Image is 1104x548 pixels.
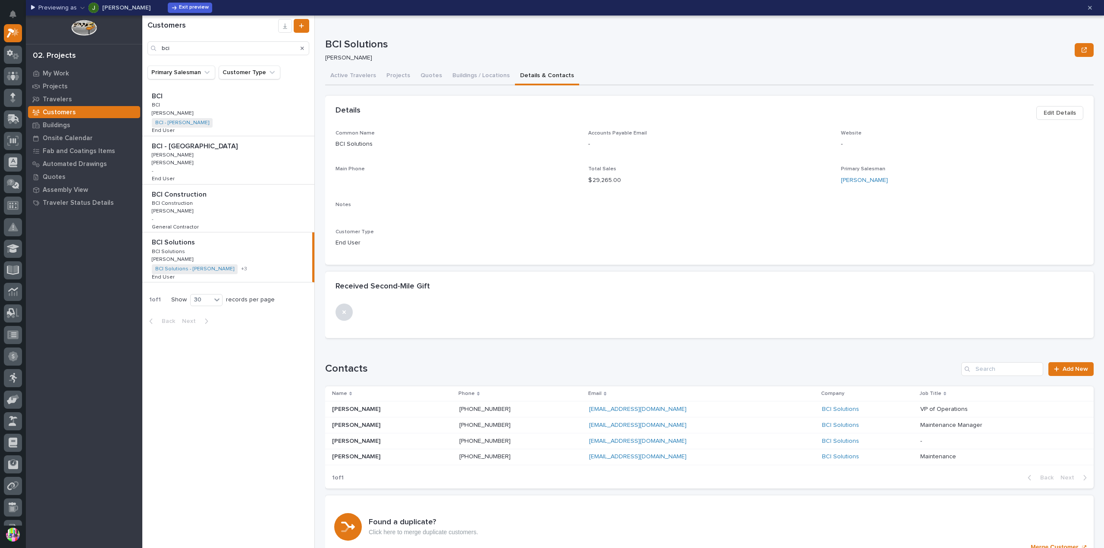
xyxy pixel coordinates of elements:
h1: Contacts [325,363,958,375]
p: [PERSON_NAME] [152,109,195,116]
div: We're offline, we will be back soon! [39,104,130,111]
p: records per page [226,296,275,304]
span: • [72,170,75,177]
a: Customers [26,106,142,119]
button: Customer Type [219,66,280,79]
p: Company [821,389,844,398]
img: Brittany Wendell [9,162,22,176]
p: [PERSON_NAME] [152,207,195,214]
a: BCI Solutions - [PERSON_NAME] [155,266,234,272]
a: BCI ConstructionBCI Construction BCI ConstructionBCI Construction [PERSON_NAME][PERSON_NAME] -Gen... [142,185,314,233]
p: Click here to merge duplicate customers. [369,529,478,536]
a: BCI - [GEOGRAPHIC_DATA]BCI - [GEOGRAPHIC_DATA] [PERSON_NAME][PERSON_NAME] [PERSON_NAME][PERSON_NA... [142,136,314,185]
p: [PERSON_NAME] [332,436,382,445]
h2: Details [336,106,361,116]
button: See all [134,124,157,134]
button: users-avatar [4,526,22,544]
p: BCI Solutions [152,237,197,247]
p: [PERSON_NAME] [332,420,382,429]
img: 1736555164131-43832dd5-751b-4058-ba23-39d91318e5a0 [17,171,24,178]
a: [EMAIL_ADDRESS][DOMAIN_NAME] [589,454,687,460]
p: Quotes [43,173,66,181]
p: Automated Drawings [43,160,107,168]
img: 4614488137333_bcb353cd0bb836b1afe7_72.png [18,96,34,111]
p: End User [336,238,578,247]
tr: [PERSON_NAME][PERSON_NAME] [PHONE_NUMBER] [EMAIL_ADDRESS][DOMAIN_NAME] BCI Solutions -- [325,433,1094,449]
span: Website [841,131,862,136]
span: Notes [336,202,351,207]
span: Add New [1063,366,1088,372]
span: Back [1035,474,1054,482]
p: Buildings [43,122,70,129]
p: End User [152,126,176,134]
button: Buildings / Locations [447,67,515,85]
p: Traveler Status Details [43,199,114,207]
a: Buildings [26,119,142,132]
p: [PERSON_NAME] [152,255,195,263]
button: Notifications [4,5,22,23]
div: 🔗 [54,207,61,214]
a: Onsite Calendar [26,132,142,144]
a: BCI - [PERSON_NAME] [155,120,209,126]
p: End User [152,272,176,280]
span: Back [157,317,175,325]
p: Name [332,389,347,398]
a: Fab and Coatings Items [26,144,142,157]
a: Quotes [26,170,142,183]
span: [DATE] [76,147,94,154]
p: [PERSON_NAME] [332,404,382,413]
div: Start new chat [39,96,141,104]
div: Search [961,362,1043,376]
span: Total Sales [588,166,616,172]
span: Primary Salesman [841,166,885,172]
p: My Work [43,70,69,78]
a: [EMAIL_ADDRESS][DOMAIN_NAME] [589,406,687,412]
a: Automated Drawings [26,157,142,170]
p: General Contractor [152,222,201,230]
span: Accounts Payable Email [588,131,647,136]
button: Details & Contacts [515,67,579,85]
p: BCI Construction [152,189,208,199]
button: Edit Details [1036,106,1083,120]
a: BCIBCI BCIBCI [PERSON_NAME][PERSON_NAME] BCI - [PERSON_NAME] End UserEnd User [142,86,314,136]
a: [PHONE_NUMBER] [459,422,511,428]
p: Maintenance [920,451,958,460]
a: [EMAIL_ADDRESS][DOMAIN_NAME] [589,438,687,444]
p: Assembly View [43,186,88,194]
a: [PERSON_NAME] [841,176,888,185]
span: [PERSON_NAME] [27,147,70,154]
span: Edit Details [1044,108,1076,118]
p: VP of Operations [920,404,969,413]
p: Onsite Calendar [43,135,93,142]
span: Customer Type [336,229,374,235]
span: Next [1060,474,1079,482]
p: BCI Solutions [325,38,1071,51]
button: Projects [381,67,415,85]
p: Projects [43,83,68,91]
button: Active Travelers [325,67,381,85]
img: Stacker [9,8,26,25]
button: Jim Hartung[PERSON_NAME] [80,1,151,15]
p: End User [152,174,176,182]
span: Help Docs [17,206,47,215]
a: Traveler Status Details [26,196,142,209]
span: Next [182,317,201,325]
span: Main Phone [336,166,365,172]
a: [EMAIL_ADDRESS][DOMAIN_NAME] [589,422,687,428]
div: 02. Projects [33,51,76,61]
span: Onboarding Call [63,206,110,215]
p: Previewing as [38,4,77,12]
a: Travelers [26,93,142,106]
p: - [920,436,924,445]
p: Fab and Coatings Items [43,147,115,155]
div: Past conversations [9,125,58,132]
img: Workspace Logo [71,20,97,36]
div: Notifications [11,10,22,24]
img: 1736555164131-43832dd5-751b-4058-ba23-39d91318e5a0 [17,147,24,154]
div: Search [147,41,309,55]
p: [PERSON_NAME] [102,5,151,11]
a: My Work [26,67,142,80]
a: Projects [26,80,142,93]
p: Show [171,296,187,304]
span: [DATE] [76,170,94,177]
